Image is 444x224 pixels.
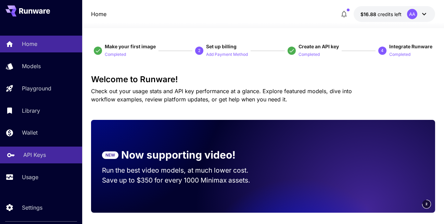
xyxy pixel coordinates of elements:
[105,51,126,58] p: Completed
[91,10,106,18] a: Home
[378,11,402,17] span: credits left
[360,11,378,17] span: $16.88
[354,6,435,22] button: $16.88078AA
[22,203,42,212] p: Settings
[360,11,402,18] div: $16.88078
[121,147,236,163] p: Now supporting video!
[22,84,51,92] p: Playground
[22,40,37,48] p: Home
[299,50,320,58] button: Completed
[91,10,106,18] nav: breadcrumb
[389,50,410,58] button: Completed
[105,43,156,49] span: Make your first image
[198,48,201,54] p: 2
[23,151,46,159] p: API Keys
[206,43,237,49] span: Set up billing
[91,75,435,84] h3: Welcome to Runware!
[206,51,248,58] p: Add Payment Method
[102,165,252,175] p: Run the best video models, at much lower cost.
[22,128,38,137] p: Wallet
[22,173,38,181] p: Usage
[22,107,40,115] p: Library
[381,48,383,54] p: 4
[299,51,320,58] p: Completed
[299,43,339,49] span: Create an API key
[22,62,41,70] p: Models
[105,50,126,58] button: Completed
[102,175,252,185] p: Save up to $350 for every 1000 Minimax assets.
[91,88,352,103] span: Check out your usage stats and API key performance at a glance. Explore featured models, dive int...
[105,152,115,158] p: NEW
[206,50,248,58] button: Add Payment Method
[426,201,428,207] span: 2
[389,51,410,58] p: Completed
[389,43,432,49] span: Integrate Runware
[407,9,417,19] div: AA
